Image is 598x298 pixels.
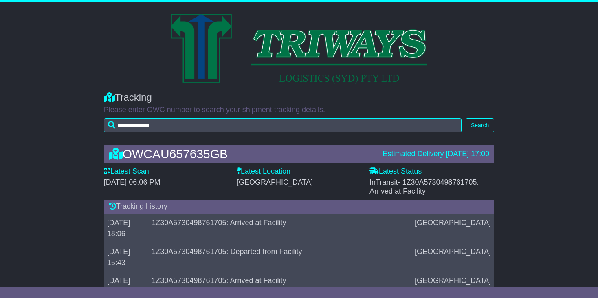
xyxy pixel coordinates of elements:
[105,147,379,161] div: OWCAU657635GB
[104,167,149,176] label: Latest Scan
[104,92,495,104] div: Tracking
[369,167,422,176] label: Latest Status
[369,178,479,195] span: - 1Z30A5730498761705: Arrived at Facility
[104,200,495,214] div: Tracking history
[148,243,411,272] td: 1Z30A5730498761705: Departed from Facility
[411,243,494,272] td: [GEOGRAPHIC_DATA]
[171,14,427,84] img: GetCustomerLogo
[466,118,494,132] button: Search
[104,178,160,186] span: [DATE] 06:06 PM
[148,214,411,243] td: 1Z30A5730498761705: Arrived at Facility
[104,243,149,272] td: [DATE] 15:43
[383,150,490,159] div: Estimated Delivery [DATE] 17:00
[369,178,479,195] span: InTransit
[104,214,149,243] td: [DATE] 18:06
[237,167,290,176] label: Latest Location
[411,214,494,243] td: [GEOGRAPHIC_DATA]
[104,106,495,115] p: Please enter OWC number to search your shipment tracking details.
[237,178,313,186] span: [GEOGRAPHIC_DATA]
